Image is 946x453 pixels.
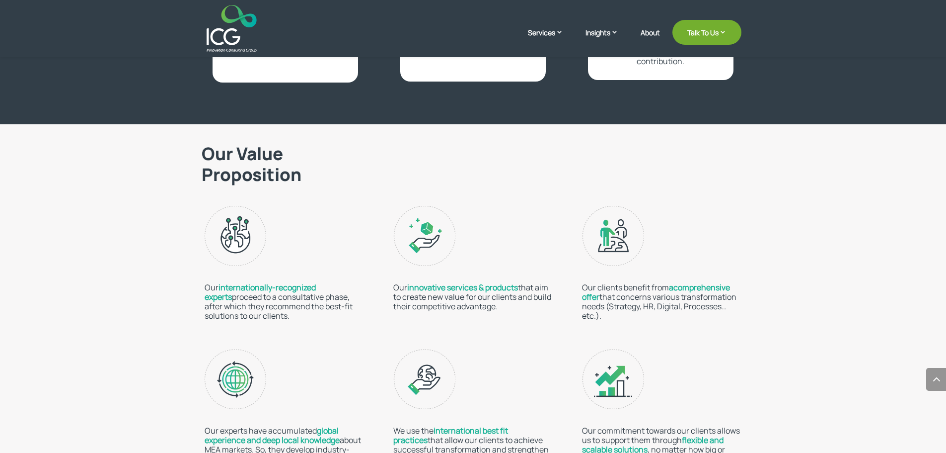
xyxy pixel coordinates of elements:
img: comprehensive offer - ICG (1) [582,206,644,266]
strong: innovative services & products [407,282,518,293]
a: Services [528,27,573,52]
strong: comprehensive offer [582,282,730,302]
p: Our that aim to create new value for our clients and build their competitive advantage. [393,283,553,312]
strong: global experience and deep local knowledge [205,425,340,446]
p: Our proceed to a consultative phase, after which they recommend the best-fit solutions to our cli... [205,283,364,321]
span: internationally-recognized experts [205,282,316,302]
p: Our clients benefit from that concerns various transformation needs (Strategy, HR, Digital, Proce... [582,283,741,321]
a: Talk To Us [672,20,741,45]
img: international experts - ICG (1) [205,206,266,266]
img: ICG [207,5,257,52]
iframe: Chat Widget [781,346,946,453]
a: Insights [585,27,628,52]
img: best fit practices - ICG [393,349,455,409]
strong: a [669,282,673,293]
h2: Our Value Proposition [202,143,741,190]
img: scalable solutions - ICG [582,349,644,409]
a: About [641,29,660,52]
strong: international best fit practices [393,425,508,446]
img: innovative services and products - ICG (1) [393,206,455,266]
img: global experience - ICG (1) [205,349,266,409]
